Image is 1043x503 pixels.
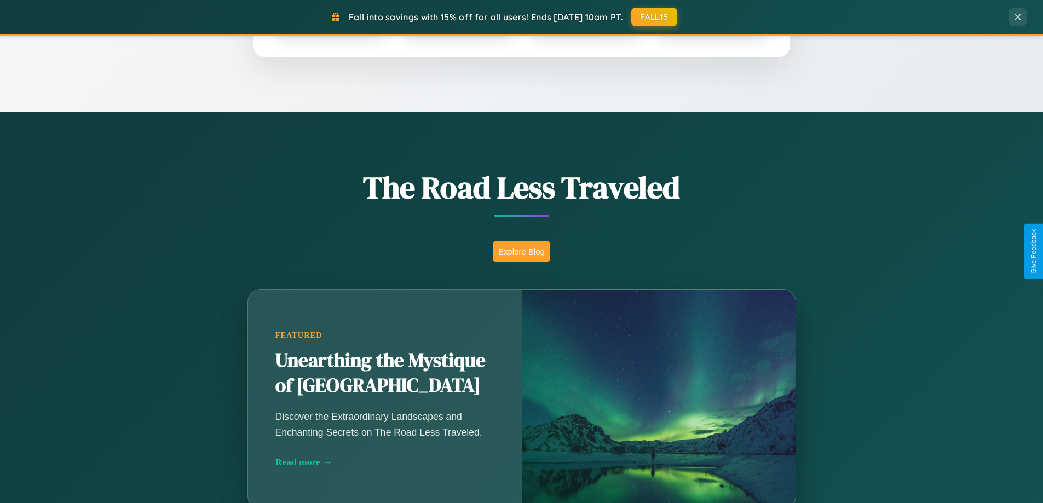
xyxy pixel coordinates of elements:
button: Explore Blog [493,241,550,262]
div: Featured [275,331,494,340]
button: FALL15 [631,8,677,26]
span: Fall into savings with 15% off for all users! Ends [DATE] 10am PT. [349,11,623,22]
p: Discover the Extraordinary Landscapes and Enchanting Secrets on The Road Less Traveled. [275,409,494,440]
div: Read more → [275,456,494,468]
h2: Unearthing the Mystique of [GEOGRAPHIC_DATA] [275,348,494,398]
h1: The Road Less Traveled [193,166,850,209]
div: Give Feedback [1030,229,1038,274]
